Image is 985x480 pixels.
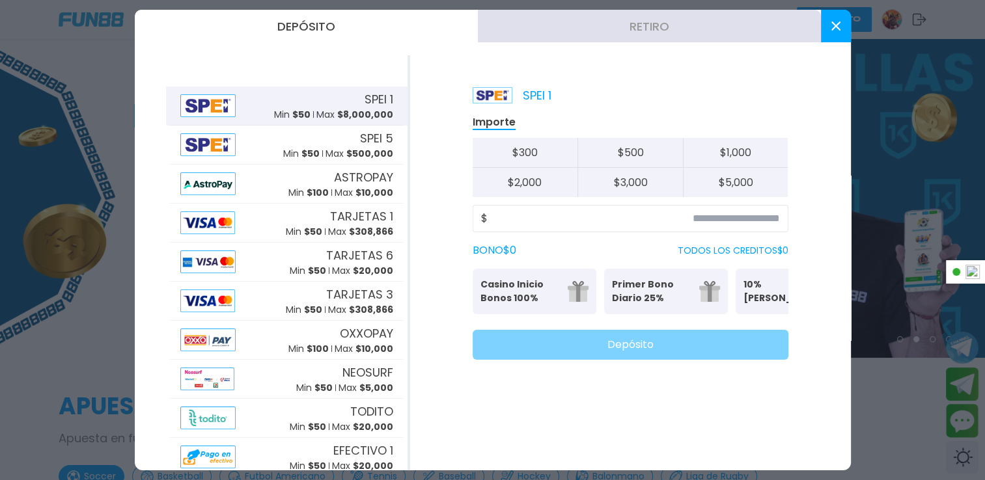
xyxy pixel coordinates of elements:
[337,108,393,121] span: $ 8,000,000
[736,269,859,314] button: 10% [PERSON_NAME]
[481,211,488,226] span: $
[328,225,393,239] p: Max
[339,381,393,395] p: Max
[292,108,311,121] span: $ 50
[290,420,326,434] p: Min
[180,94,236,117] img: Alipay
[683,138,788,168] button: $1,000
[326,286,393,303] span: TARJETAS 3
[473,243,516,258] label: BONO $ 0
[166,438,408,477] button: AlipayEFECTIVO 1Min $50Max $20,000
[355,342,393,355] span: $ 10,000
[473,87,551,104] p: SPEI 1
[473,138,578,168] button: $300
[326,147,393,161] p: Max
[473,87,512,103] img: Platform Logo
[359,381,393,394] span: $ 5,000
[699,281,720,302] img: gift
[473,115,516,130] p: Importe
[166,165,408,204] button: AlipayASTROPAYMin $100Max $10,000
[612,278,691,305] p: Primer Bono Diario 25%
[166,360,408,399] button: AlipayNEOSURFMin $50Max $5,000
[180,367,234,390] img: Alipay
[349,225,393,238] span: $ 308,866
[304,303,322,316] span: $ 50
[349,303,393,316] span: $ 308,866
[290,264,326,278] p: Min
[335,186,393,200] p: Max
[307,342,329,355] span: $ 100
[332,420,393,434] p: Max
[308,420,326,433] span: $ 50
[360,129,393,147] span: SPEI 5
[286,303,322,317] p: Min
[308,264,326,277] span: $ 50
[288,342,329,356] p: Min
[577,138,683,168] button: $500
[304,225,322,238] span: $ 50
[326,247,393,264] span: TARJETAS 6
[683,168,788,197] button: $5,000
[328,303,393,317] p: Max
[335,342,393,356] p: Max
[283,147,320,161] p: Min
[577,168,683,197] button: $3,000
[166,243,408,282] button: AlipayTARJETAS 6Min $50Max $20,000
[568,281,589,302] img: gift
[166,321,408,360] button: AlipayOXXOPAYMin $100Max $10,000
[286,225,322,239] p: Min
[180,328,236,351] img: Alipay
[332,459,393,473] p: Max
[316,108,393,122] p: Max
[332,264,393,278] p: Max
[314,381,333,394] span: $ 50
[180,133,236,156] img: Alipay
[473,330,788,360] button: Depósito
[290,459,326,473] p: Min
[135,10,478,42] button: Depósito
[330,207,393,225] span: TARJETAS 1
[743,278,823,305] p: 10% [PERSON_NAME]
[340,325,393,342] span: OXXOPAY
[350,403,393,420] span: TODITO
[473,168,578,197] button: $2,000
[180,250,236,273] img: Alipay
[308,459,326,472] span: $ 50
[473,269,596,314] button: Casino Inicio Bonos 100%
[307,186,329,199] span: $ 100
[334,168,393,186] span: ASTROPAY
[180,211,235,234] img: Alipay
[480,278,560,305] p: Casino Inicio Bonos 100%
[365,90,393,108] span: SPEI 1
[333,442,393,459] span: EFECTIVO 1
[274,108,311,122] p: Min
[180,446,236,468] img: Alipay
[478,10,821,42] button: Retiro
[678,244,788,258] p: TODOS LOS CREDITOS $ 0
[288,186,329,200] p: Min
[355,186,393,199] span: $ 10,000
[346,147,393,160] span: $ 500,000
[604,269,728,314] button: Primer Bono Diario 25%
[180,289,235,312] img: Alipay
[180,172,236,195] img: Alipay
[301,147,320,160] span: $ 50
[166,126,408,165] button: AlipaySPEI 5Min $50Max $500,000
[180,407,236,429] img: Alipay
[166,399,408,438] button: AlipayTODITOMin $50Max $20,000
[296,381,333,395] p: Min
[342,364,393,381] span: NEOSURF
[353,459,393,472] span: $ 20,000
[353,420,393,433] span: $ 20,000
[166,282,408,321] button: AlipayTARJETAS 3Min $50Max $308,866
[166,204,408,243] button: AlipayTARJETAS 1Min $50Max $308,866
[353,264,393,277] span: $ 20,000
[166,87,408,126] button: AlipaySPEI 1Min $50Max $8,000,000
